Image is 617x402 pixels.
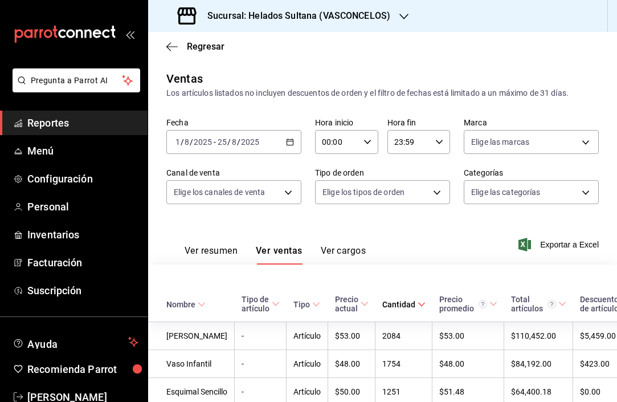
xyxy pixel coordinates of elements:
div: navigation tabs [185,245,366,265]
td: - [235,322,287,350]
span: Recomienda Parrot [27,362,138,377]
td: - [235,350,287,378]
span: / [190,137,193,147]
div: Tipo [293,300,310,309]
label: Fecha [166,119,301,127]
div: Ventas [166,70,203,87]
span: Precio actual [335,295,369,313]
span: Total artículos [511,295,566,313]
td: [PERSON_NAME] [148,322,235,350]
span: Elige los tipos de orden [322,186,404,198]
div: Cantidad [382,300,415,309]
span: Elige las categorías [471,186,541,198]
span: Cantidad [382,300,426,309]
span: / [181,137,184,147]
span: Precio promedio [439,295,497,313]
label: Tipo de orden [315,169,450,177]
span: Elige las marcas [471,136,529,148]
div: Tipo de artículo [242,295,269,313]
span: Reportes [27,115,138,131]
input: ---- [193,137,213,147]
span: Configuración [27,171,138,186]
span: Elige los canales de venta [174,186,265,198]
span: / [237,137,240,147]
label: Categorías [464,169,599,177]
div: Total artículos [511,295,556,313]
span: Facturación [27,255,138,270]
div: Los artículos listados no incluyen descuentos de orden y el filtro de fechas está limitado a un m... [166,87,599,99]
label: Canal de venta [166,169,301,177]
label: Marca [464,119,599,127]
input: -- [231,137,237,147]
div: Nombre [166,300,195,309]
span: Menú [27,143,138,159]
span: Ayuda [27,335,124,349]
button: Ver resumen [185,245,238,265]
div: Precio promedio [439,295,487,313]
label: Hora fin [387,119,451,127]
td: $53.00 [432,322,504,350]
input: -- [175,137,181,147]
span: Pregunta a Parrot AI [31,75,122,87]
a: Pregunta a Parrot AI [8,83,140,95]
button: Ver ventas [256,245,303,265]
button: Pregunta a Parrot AI [13,68,140,92]
td: $48.00 [328,350,375,378]
button: Exportar a Excel [521,238,599,251]
button: open_drawer_menu [125,30,134,39]
button: Regresar [166,41,224,52]
label: Hora inicio [315,119,378,127]
div: Precio actual [335,295,358,313]
svg: Precio promedio = Total artículos / cantidad [479,300,487,308]
td: $110,452.00 [504,322,573,350]
input: ---- [240,137,260,147]
svg: El total artículos considera cambios de precios en los artículos así como costos adicionales por ... [547,300,556,308]
span: Personal [27,199,138,214]
td: Vaso Infantil [148,350,235,378]
td: Artículo [287,322,328,350]
td: 1754 [375,350,432,378]
td: $84,192.00 [504,350,573,378]
span: Suscripción [27,283,138,298]
input: -- [217,137,227,147]
span: Nombre [166,300,206,309]
span: Tipo de artículo [242,295,280,313]
button: Ver cargos [321,245,366,265]
span: / [227,137,231,147]
td: $48.00 [432,350,504,378]
span: Tipo [293,300,320,309]
input: -- [184,137,190,147]
td: $53.00 [328,322,375,350]
span: Regresar [187,41,224,52]
td: 2084 [375,322,432,350]
h3: Sucursal: Helados Sultana (VASCONCELOS) [198,9,390,23]
span: - [214,137,216,147]
span: Inventarios [27,227,138,242]
td: Artículo [287,350,328,378]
